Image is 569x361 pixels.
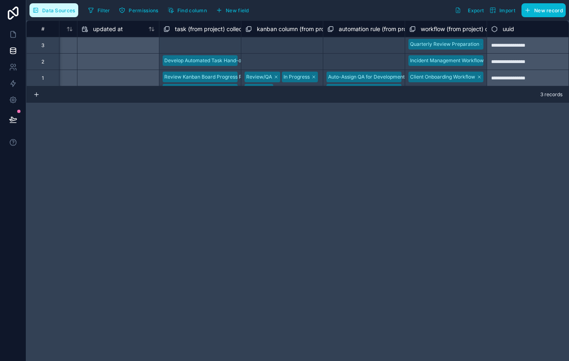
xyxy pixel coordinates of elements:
span: Find column [177,7,207,14]
span: 3 records [540,91,562,98]
a: Permissions [116,4,164,16]
button: Filter [85,4,113,16]
button: Data Sources [29,3,78,17]
button: Import [487,3,518,17]
div: In Progress [283,73,310,81]
span: automation rule (from project) collection [339,25,446,33]
button: New field [213,4,252,16]
button: Export [452,3,487,17]
div: Backlog [246,86,265,93]
div: Incident Management Workflow [410,57,484,64]
span: Export [468,7,484,14]
span: task (from project) collection [175,25,252,33]
button: New record [521,3,566,17]
div: Develop Automated Task Hand-off Workflow [164,57,268,64]
button: Permissions [116,4,161,16]
div: Quarterly Review Preparation [410,41,479,48]
div: Review/QA [246,73,272,81]
div: Notify Team on Due Date Approaching [328,86,417,93]
span: New record [534,7,563,14]
div: Review Kanban Board Progress Reporting [164,73,261,81]
span: kanban column (from project) collection [257,25,363,33]
span: workflow (from project) collection [421,25,510,33]
button: Find column [165,4,210,16]
div: Client Onboarding Workflow [410,73,475,81]
span: updated at [93,25,123,33]
div: Set Up Client Project Repository [164,86,239,93]
span: Data Sources [42,7,75,14]
div: # [33,26,53,32]
span: New field [226,7,249,14]
span: Permissions [129,7,158,14]
span: uuid [503,25,514,33]
span: Import [499,7,515,14]
div: 1 [42,75,44,81]
span: Filter [97,7,110,14]
div: 2 [41,59,44,65]
a: New record [518,3,566,17]
div: Auto-Assign QA for Development Handoff [328,73,424,81]
div: 3 [41,42,44,49]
